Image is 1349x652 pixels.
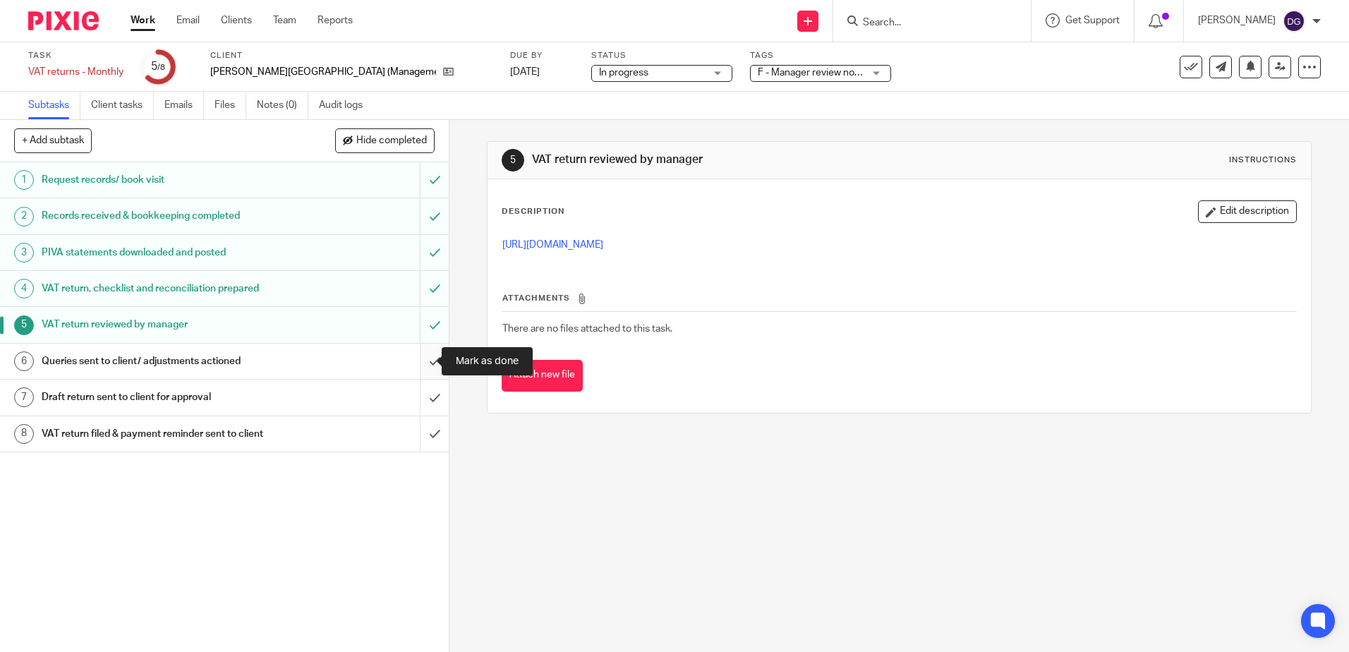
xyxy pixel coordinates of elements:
div: 7 [14,387,34,407]
small: /8 [157,64,165,71]
p: [PERSON_NAME] [1198,13,1276,28]
label: Client [210,50,492,61]
h1: Records received & bookkeeping completed [42,205,284,227]
h1: PIVA statements downloaded and posted [42,242,284,263]
span: Get Support [1065,16,1120,25]
h1: VAT return, checklist and reconciliation prepared [42,278,284,299]
div: 1 [14,170,34,190]
a: [URL][DOMAIN_NAME] [502,240,603,250]
label: Tags [750,50,891,61]
h1: VAT return filed & payment reminder sent to client [42,423,284,445]
a: Notes (0) [257,92,308,119]
a: Files [214,92,246,119]
p: Description [502,206,564,217]
div: 5 [14,315,34,335]
a: Subtasks [28,92,80,119]
a: Audit logs [319,92,373,119]
a: Team [273,13,296,28]
h1: Request records/ book visit [42,169,284,191]
img: svg%3E [1283,10,1305,32]
button: Attach new file [502,360,583,392]
a: Emails [164,92,204,119]
span: Hide completed [356,135,427,147]
button: Edit description [1198,200,1297,223]
h1: Draft return sent to client for approval [42,387,284,408]
button: Hide completed [335,128,435,152]
label: Status [591,50,732,61]
a: Work [131,13,155,28]
h1: VAT return reviewed by manager [42,314,284,335]
img: Pixie [28,11,99,30]
a: Reports [317,13,353,28]
p: [PERSON_NAME][GEOGRAPHIC_DATA] (Management) Limited [210,65,436,79]
a: Email [176,13,200,28]
div: 2 [14,207,34,227]
div: 6 [14,351,34,371]
div: 4 [14,279,34,298]
div: 3 [14,243,34,262]
div: 5 [502,149,524,171]
span: There are no files attached to this task. [502,324,672,334]
span: In progress [599,68,648,78]
span: F - Manager review notes to be actioned [758,68,934,78]
div: 8 [14,424,34,444]
button: + Add subtask [14,128,92,152]
h1: VAT return reviewed by manager [532,152,929,167]
div: Instructions [1229,155,1297,166]
div: 5 [151,59,165,75]
input: Search [861,17,988,30]
span: Attachments [502,294,570,302]
span: [DATE] [510,67,540,77]
a: Client tasks [91,92,154,119]
h1: Queries sent to client/ adjustments actioned [42,351,284,372]
a: Clients [221,13,252,28]
label: Task [28,50,123,61]
div: VAT returns - Monthly [28,65,123,79]
label: Due by [510,50,574,61]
